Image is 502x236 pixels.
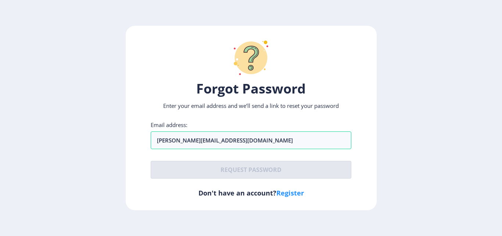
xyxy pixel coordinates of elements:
[151,161,351,179] button: Request password
[229,36,273,80] img: question-mark
[276,189,304,197] a: Register
[151,102,351,109] p: Enter your email address and we’ll send a link to reset your password
[151,80,351,98] h1: Forgot Password
[151,121,187,128] label: Email address:
[151,131,351,149] input: Email address
[151,189,351,197] h6: Don't have an account?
